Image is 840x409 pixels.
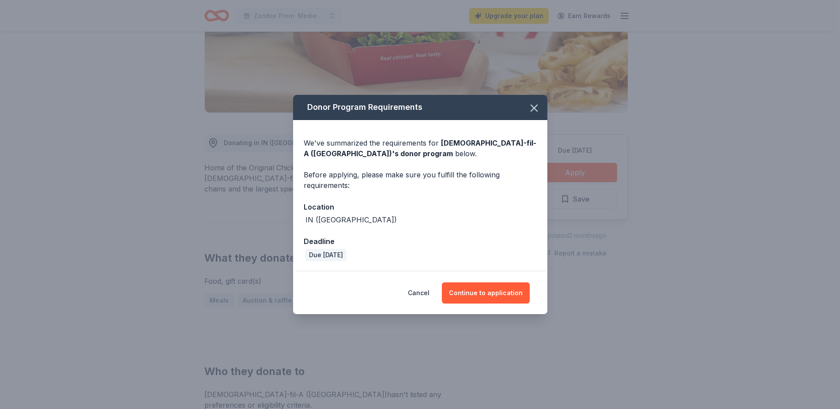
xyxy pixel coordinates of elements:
[442,282,530,304] button: Continue to application
[293,95,547,120] div: Donor Program Requirements
[304,201,537,213] div: Location
[304,236,537,247] div: Deadline
[305,249,347,261] div: Due [DATE]
[408,282,429,304] button: Cancel
[304,138,537,159] div: We've summarized the requirements for below.
[305,214,397,225] div: IN ([GEOGRAPHIC_DATA])
[304,169,537,191] div: Before applying, please make sure you fulfill the following requirements:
